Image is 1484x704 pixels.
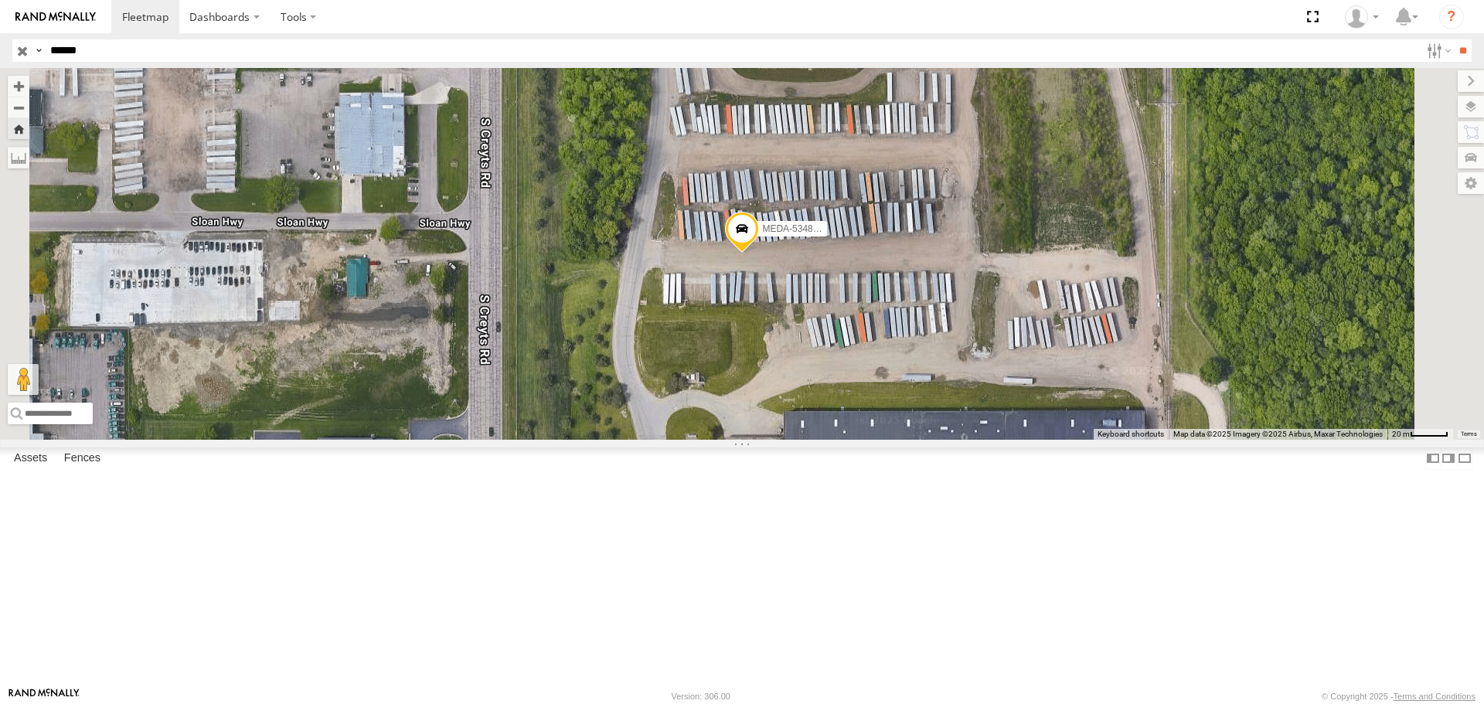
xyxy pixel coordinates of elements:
[1339,5,1384,29] div: Marcos Avelar
[1439,5,1464,29] i: ?
[8,76,29,97] button: Zoom in
[9,689,80,704] a: Visit our Website
[1392,430,1410,438] span: 20 m
[32,39,45,62] label: Search Query
[8,97,29,118] button: Zoom out
[672,692,730,701] div: Version: 306.00
[6,448,55,470] label: Assets
[762,223,851,234] span: MEDA-534804-Swing
[1387,429,1453,440] button: Map Scale: 20 m per 46 pixels
[1098,429,1164,440] button: Keyboard shortcuts
[1173,430,1383,438] span: Map data ©2025 Imagery ©2025 Airbus, Maxar Technologies
[1394,692,1475,701] a: Terms and Conditions
[1441,447,1456,470] label: Dock Summary Table to the Right
[1425,447,1441,470] label: Dock Summary Table to the Left
[1458,172,1484,194] label: Map Settings
[1457,447,1472,470] label: Hide Summary Table
[8,118,29,139] button: Zoom Home
[15,12,96,22] img: rand-logo.svg
[8,364,39,395] button: Drag Pegman onto the map to open Street View
[1461,430,1477,437] a: Terms (opens in new tab)
[8,147,29,168] label: Measure
[1322,692,1475,701] div: © Copyright 2025 -
[1421,39,1454,62] label: Search Filter Options
[56,448,108,470] label: Fences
